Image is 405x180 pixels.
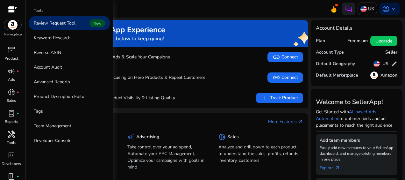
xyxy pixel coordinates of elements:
[89,19,105,27] span: New
[34,93,86,100] p: Product Description Editor
[218,133,226,141] span: donut_small
[360,6,367,12] img: us.svg
[375,38,392,44] span: Upgrade
[316,109,397,129] p: Get Started with to optimize bids and ad placements to reach the right audience
[316,61,355,67] h5: Default Geography
[385,50,397,55] h5: Seller
[370,71,378,79] img: amazon.svg
[320,162,345,171] a: Explorearrow_outward
[373,61,380,67] img: us.svg
[316,50,344,55] h5: Account Type
[34,34,71,41] p: Keyword Research
[218,144,300,164] p: Analyze and drill down to each product to understand the sales, profits, refunds, inventory, cust...
[320,145,394,162] p: Easily add new members to your SellerApp dashboard, and manage existing members in one place
[34,137,71,144] p: Developer Console
[256,93,303,103] button: addTrack Product
[273,53,280,61] span: link
[8,131,15,138] span: handyman
[34,79,70,85] p: Advanced Reports
[34,123,71,129] p: Team Management
[5,119,18,124] p: Reports
[320,138,394,143] h5: Add team members
[382,61,388,67] h5: US
[45,74,205,81] p: Boost Sales by Focusing on Hero Products & Repeat Customers
[370,36,397,46] button: Upgrade
[316,25,397,31] h4: Account Details
[390,5,397,13] span: keyboard_arrow_down
[316,109,376,122] a: AI-based Ads Automation
[8,67,15,75] span: campaign
[127,133,135,141] span: campaign
[380,73,397,78] h5: Amazon
[34,108,43,115] p: Tags
[298,119,303,124] span: arrow_outward
[136,134,159,140] h5: Advertising
[4,32,22,37] p: Marketplace
[8,152,15,159] span: code_blocks
[391,61,397,67] span: edit
[34,49,61,56] p: Reverse ASIN
[268,118,303,125] a: More Featuresarrow_outward
[4,56,18,61] p: Product
[8,109,15,117] span: lab_profile
[4,20,21,30] img: amazon.svg
[17,91,19,94] span: fiber_manual_record
[34,8,43,13] p: Tools
[261,94,298,102] span: Track Product
[316,73,358,78] h5: Default Marketplace
[8,77,15,82] p: Ads
[34,20,75,26] p: Review Request Tool
[8,46,15,54] span: inventory_2
[261,94,269,102] span: add
[273,74,298,81] span: Connect
[273,74,280,81] span: link
[347,38,368,44] h5: Freemium
[7,140,16,146] p: Tools
[368,3,374,14] p: US
[7,98,16,103] p: Sales
[17,70,19,72] span: fiber_manual_record
[2,161,21,167] p: Developers
[335,165,340,170] span: arrow_outward
[8,88,15,96] span: donut_small
[17,175,19,178] span: fiber_manual_record
[273,53,298,61] span: Connect
[34,64,62,71] p: Account Audit
[17,112,19,115] span: fiber_manual_record
[382,5,390,13] span: account_circle
[267,72,303,83] button: linkConnect
[316,38,325,44] h5: Plan
[127,144,209,170] p: Take control over your ad spend, Automate your PPC Management, Optimize your campaigns with goals...
[316,98,397,106] h3: Welcome to SellerApp!
[227,134,239,140] h5: Sales
[267,52,303,62] button: linkConnect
